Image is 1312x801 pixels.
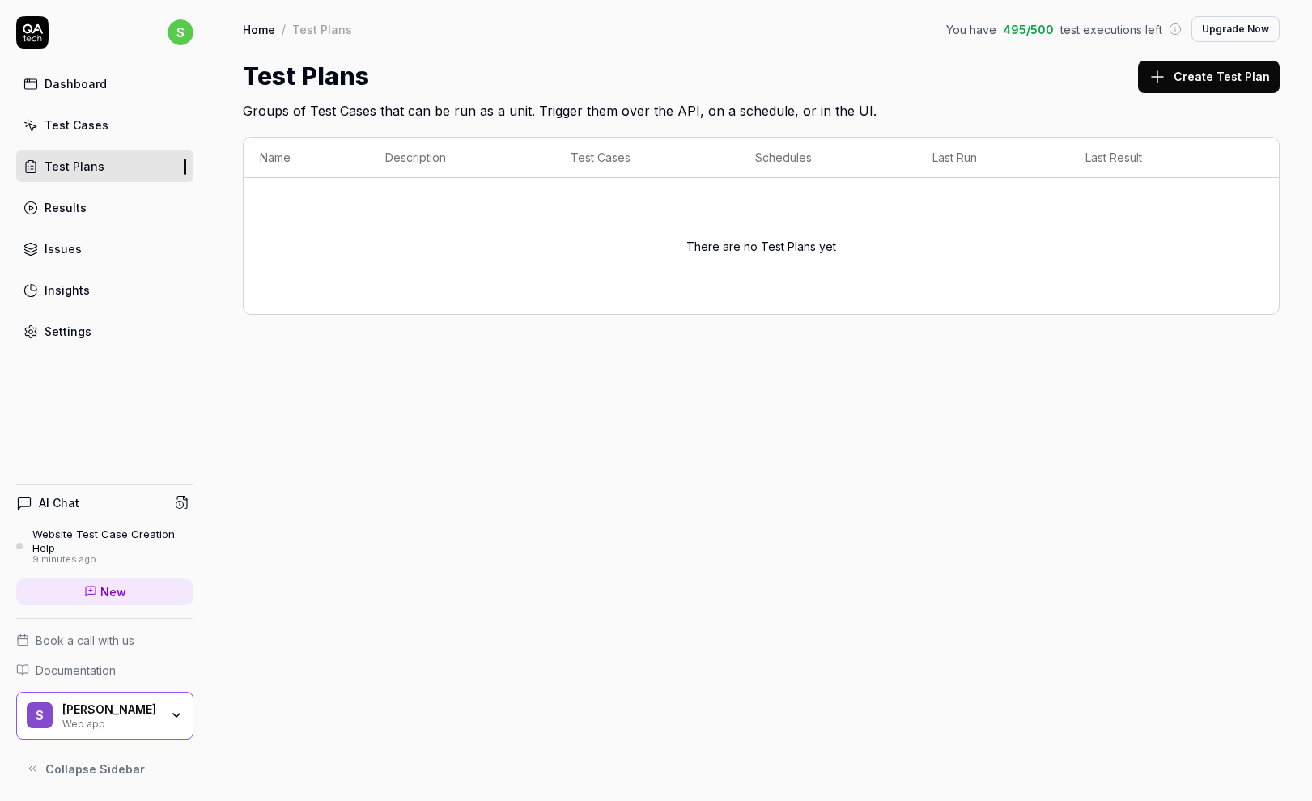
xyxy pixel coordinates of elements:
div: Insights [45,282,90,299]
span: 495 / 500 [1003,21,1054,38]
span: test executions left [1060,21,1162,38]
th: Test Cases [554,138,738,178]
a: Book a call with us [16,632,193,649]
a: Settings [16,316,193,347]
a: Dashboard [16,68,193,100]
button: s [168,16,193,49]
th: Name [244,138,369,178]
a: Issues [16,233,193,265]
a: Test Cases [16,109,193,141]
a: Home [243,21,275,37]
div: Website Test Case Creation Help [32,528,193,554]
span: s [168,19,193,45]
div: Web app [62,716,159,729]
h2: Groups of Test Cases that can be run as a unit. Trigger them over the API, on a schedule, or in t... [243,95,1280,121]
a: New [16,578,193,605]
a: Results [16,192,193,223]
div: 9 minutes ago [32,554,193,566]
span: S [27,702,53,728]
button: Create Test Plan [1138,61,1280,93]
th: Description [369,138,554,178]
a: Test Plans [16,150,193,182]
div: Results [45,199,87,216]
div: Settings [45,323,91,340]
span: New [100,583,126,600]
div: / [282,21,286,37]
span: Documentation [36,662,116,679]
div: There are no Test Plans yet [260,188,1263,304]
button: Upgrade Now [1191,16,1280,42]
th: Last Run [916,138,1069,178]
th: Last Result [1069,138,1246,178]
a: Documentation [16,662,193,679]
h1: Test Plans [243,58,369,95]
div: Test Cases [45,117,108,133]
div: Issues [45,240,82,257]
div: Dashboard [45,75,107,92]
a: Website Test Case Creation Help9 minutes ago [16,528,193,565]
span: Book a call with us [36,632,134,649]
span: You have [946,21,996,38]
h4: AI Chat [39,494,79,511]
th: Schedules [739,138,916,178]
div: Test Plans [45,158,104,175]
div: Test Plans [292,21,352,37]
button: Collapse Sidebar [16,752,193,785]
a: Insights [16,274,193,306]
div: Sid Lee [62,702,159,717]
span: Collapse Sidebar [45,761,145,778]
button: S[PERSON_NAME]Web app [16,692,193,740]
